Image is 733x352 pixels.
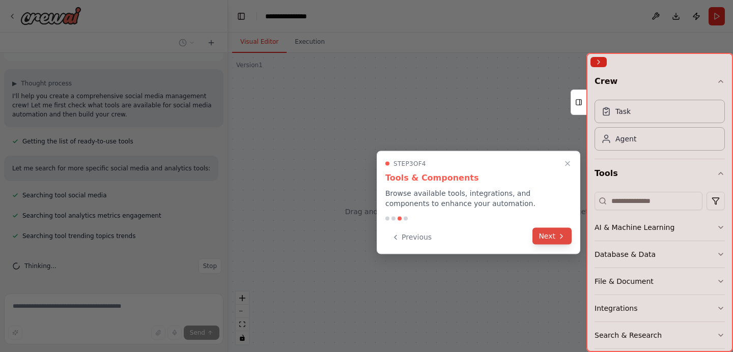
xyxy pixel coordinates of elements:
button: Previous [385,229,438,246]
span: Step 3 of 4 [393,160,426,168]
button: Hide left sidebar [234,9,248,23]
h3: Tools & Components [385,172,572,184]
p: Browse available tools, integrations, and components to enhance your automation. [385,188,572,209]
button: Next [532,228,572,245]
button: Close walkthrough [561,158,574,170]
